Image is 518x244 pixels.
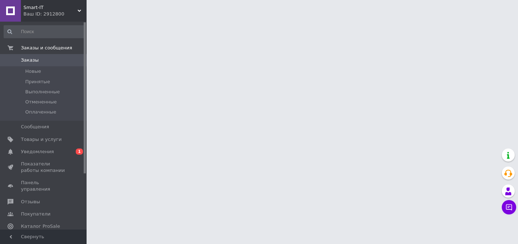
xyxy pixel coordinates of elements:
span: Товары и услуги [21,136,62,143]
button: Чат с покупателем [502,200,516,214]
span: Новые [25,68,41,75]
div: Ваш ID: 2912800 [23,11,87,17]
span: Панель управления [21,179,67,192]
span: 1 [76,148,83,155]
span: Заказы [21,57,39,63]
span: Уведомления [21,148,54,155]
span: Принятые [25,79,50,85]
span: Отмененные [25,99,57,105]
span: Сообщения [21,124,49,130]
span: Выполненные [25,89,60,95]
span: Smart-IT [23,4,78,11]
span: Показатели работы компании [21,161,67,174]
span: Оплаченные [25,109,56,115]
span: Отзывы [21,199,40,205]
span: Каталог ProSale [21,223,60,230]
span: Покупатели [21,211,51,217]
input: Поиск [4,25,85,38]
span: Заказы и сообщения [21,45,72,51]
